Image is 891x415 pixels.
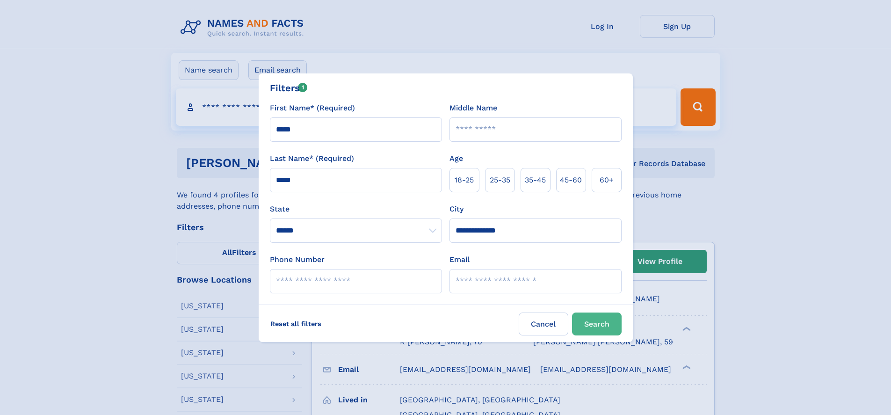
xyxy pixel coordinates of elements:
[270,204,442,215] label: State
[449,204,464,215] label: City
[519,313,568,335] label: Cancel
[264,313,327,335] label: Reset all filters
[449,153,463,164] label: Age
[525,175,546,186] span: 35‑45
[449,254,470,265] label: Email
[270,102,355,114] label: First Name* (Required)
[449,102,497,114] label: Middle Name
[270,254,325,265] label: Phone Number
[490,175,510,186] span: 25‑35
[455,175,474,186] span: 18‑25
[600,175,614,186] span: 60+
[270,153,354,164] label: Last Name* (Required)
[560,175,582,186] span: 45‑60
[270,81,308,95] div: Filters
[572,313,622,335] button: Search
